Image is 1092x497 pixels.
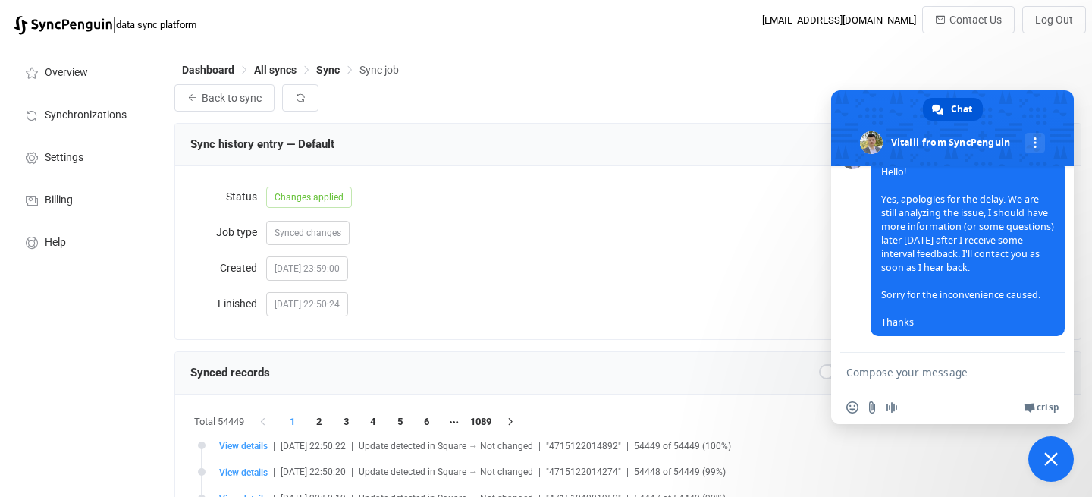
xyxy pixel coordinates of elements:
[182,64,399,75] div: Breadcrumb
[266,187,352,208] span: Changes applied
[45,194,73,206] span: Billing
[886,401,898,414] span: Audio message
[174,84,275,112] button: Back to sync
[182,64,234,76] span: Dashboard
[762,14,916,26] div: [EMAIL_ADDRESS][DOMAIN_NAME]
[951,98,972,121] span: Chat
[202,92,262,104] span: Back to sync
[8,93,159,135] a: Synchronizations
[881,165,1054,329] span: Hello! Yes, apologies for the delay. We are still analyzing the issue, I should have more informa...
[275,228,341,238] span: Synced changes
[14,14,196,35] a: |data sync platform
[1028,436,1074,482] a: Close chat
[316,64,340,76] span: Sync
[8,220,159,263] a: Help
[359,64,399,76] span: Sync job
[190,217,266,247] label: Job type
[45,237,66,249] span: Help
[190,137,334,151] span: Sync history entry — Default
[8,178,159,220] a: Billing
[949,14,1002,26] span: Contact Us
[1022,6,1086,33] button: Log Out
[190,181,266,212] label: Status
[846,401,858,414] span: Insert an emoji
[266,292,348,316] span: [DATE] 22:50:24
[190,288,266,319] label: Finished
[1035,14,1073,26] span: Log Out
[14,16,112,35] img: syncpenguin.svg
[45,109,127,121] span: Synchronizations
[866,401,878,414] span: Send a file
[190,253,266,283] label: Created
[922,6,1015,33] button: Contact Us
[8,135,159,178] a: Settings
[45,67,88,79] span: Overview
[846,353,1028,391] textarea: Compose your message...
[8,50,159,93] a: Overview
[923,98,983,121] a: Chat
[1037,401,1059,414] span: Crisp
[254,64,297,76] span: All syncs
[116,19,196,30] span: data sync platform
[112,14,116,35] span: |
[1024,401,1059,414] a: Crisp
[266,256,348,281] span: [DATE] 23:59:00
[45,152,83,164] span: Settings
